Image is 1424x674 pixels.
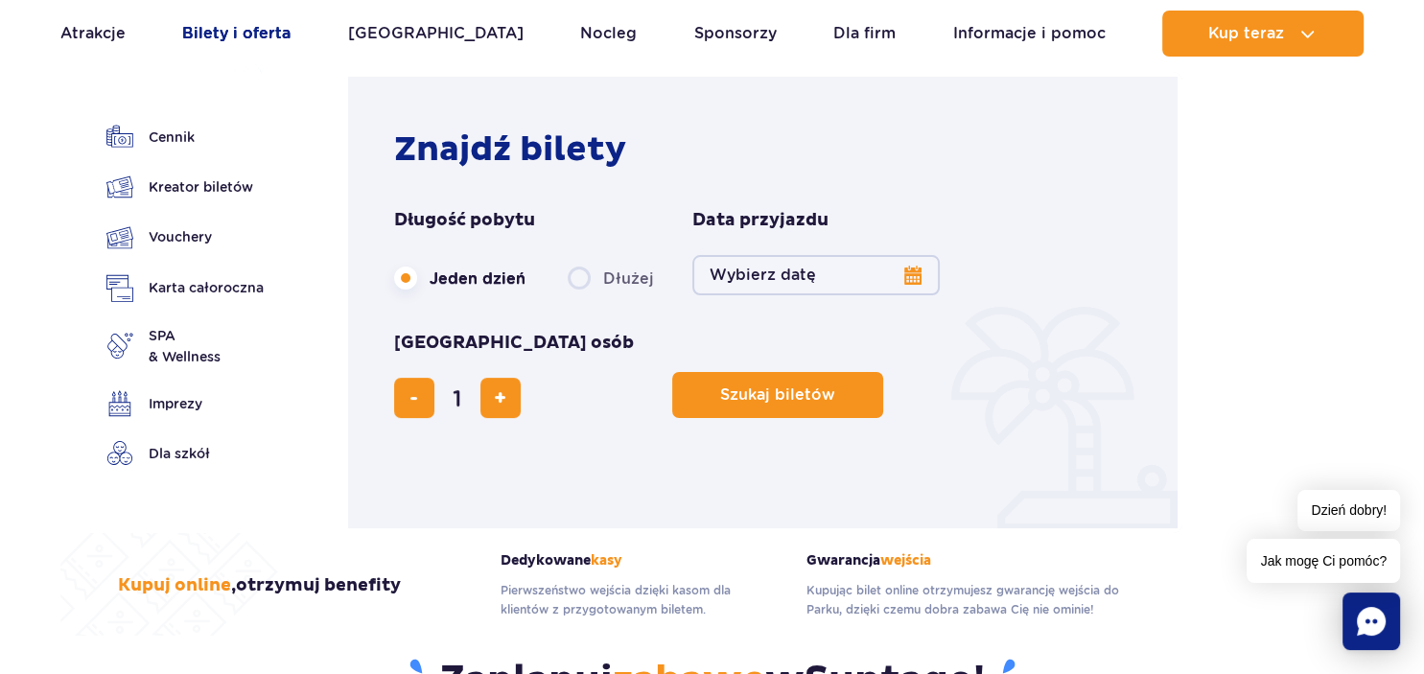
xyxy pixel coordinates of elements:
[182,11,291,57] a: Bilety i oferta
[106,223,264,251] a: Vouchery
[720,386,835,404] span: Szukaj biletów
[480,378,521,418] button: dodaj bilet
[880,552,931,569] span: wejścia
[694,11,777,57] a: Sponsorzy
[106,174,264,200] a: Kreator biletów
[1342,593,1400,650] div: Chat
[672,372,883,418] button: Szukaj biletów
[806,552,1125,569] strong: Gwarancja
[1162,11,1364,57] button: Kup teraz
[692,255,940,295] button: Wybierz datę
[1208,25,1284,42] span: Kup teraz
[60,11,126,57] a: Atrakcje
[394,128,626,171] strong: Znajdź bilety
[118,574,401,597] h3: , otrzymuj benefity
[568,258,654,298] label: Dłużej
[348,11,524,57] a: [GEOGRAPHIC_DATA]
[501,552,778,569] strong: Dedykowane
[1247,539,1400,583] span: Jak mogę Ci pomóc?
[149,325,221,367] span: SPA & Wellness
[394,332,634,355] span: [GEOGRAPHIC_DATA] osób
[106,390,264,417] a: Imprezy
[394,258,525,298] label: Jeden dzień
[394,209,1141,418] form: Planowanie wizyty w Park of Poland
[1297,490,1400,531] span: Dzień dobry!
[692,209,829,232] span: Data przyjazdu
[394,209,535,232] span: Długość pobytu
[434,375,480,421] input: liczba biletów
[394,378,434,418] button: usuń bilet
[953,11,1106,57] a: Informacje i pomoc
[118,574,231,596] span: Kupuj online
[833,11,896,57] a: Dla firm
[580,11,637,57] a: Nocleg
[106,325,264,367] a: SPA& Wellness
[501,581,778,619] p: Pierwszeństwo wejścia dzięki kasom dla klientów z przygotowanym biletem.
[106,274,264,302] a: Karta całoroczna
[106,440,264,467] a: Dla szkół
[806,581,1125,619] p: Kupując bilet online otrzymujesz gwarancję wejścia do Parku, dzięki czemu dobra zabawa Cię nie om...
[106,124,264,151] a: Cennik
[591,552,622,569] span: kasy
